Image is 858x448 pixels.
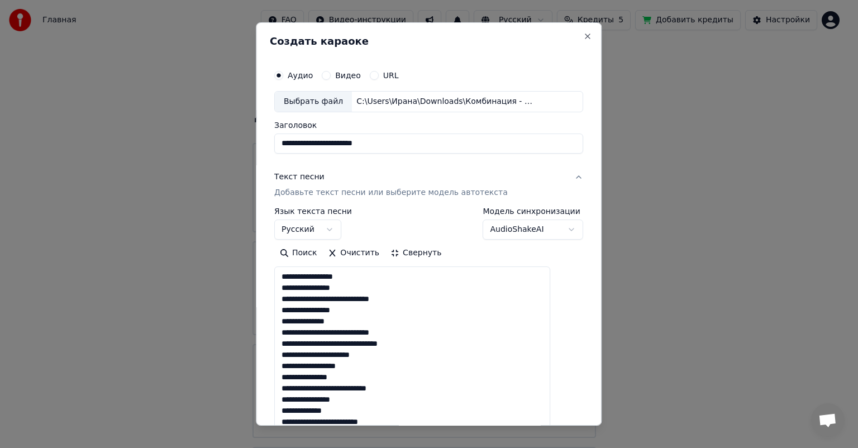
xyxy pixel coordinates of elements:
[323,244,385,262] button: Очистить
[274,171,325,183] div: Текст песни
[274,207,352,215] label: Язык текста песни
[352,96,542,107] div: C:\Users\Ирана\Downloads\Комбинация - American Boy ([DOMAIN_NAME]) (1).mp3
[274,244,322,262] button: Поиск
[274,163,583,207] button: Текст песниДобавьте текст песни или выберите модель автотекста
[385,244,447,262] button: Свернуть
[274,121,583,129] label: Заголовок
[383,72,399,79] label: URL
[270,36,588,46] h2: Создать караоке
[274,187,508,198] p: Добавьте текст песни или выберите модель автотекста
[275,92,352,112] div: Выбрать файл
[483,207,584,215] label: Модель синхронизации
[335,72,361,79] label: Видео
[288,72,313,79] label: Аудио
